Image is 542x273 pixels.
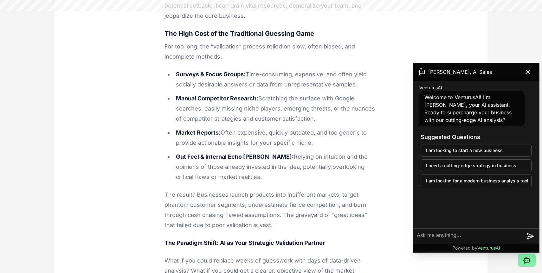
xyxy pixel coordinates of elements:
strong: Market Reports: [176,129,221,136]
strong: Surveys & Focus Groups: [176,71,246,78]
span: VenturusAI [477,245,500,251]
strong: The Paradigm Shift: AI as Your Strategic Validation Partner [165,239,325,246]
h3: Suggested Questions [421,133,532,142]
strong: Manual Competitor Research: [176,95,258,102]
span: Welcome to VenturusAI! I'm [PERSON_NAME], your AI assistant. Ready to supercharge your business w... [424,94,512,123]
li: Time-consuming, expensive, and often yield socially desirable answers or data from unrepresentati... [173,69,377,90]
strong: The High Cost of the Traditional Guessing Game [165,29,314,37]
button: I am looking for a modern business analysis tool [421,175,532,187]
p: The result? Businesses launch products into indifferent markets, target phantom customer segments... [165,190,377,230]
p: For too long, the “validation” process relied on slow, often biased, and incomplete methods: [165,41,377,62]
li: Relying on intuition and the opinions of those already invested in the idea, potentially overlook... [173,152,377,182]
li: Scratching the surface with Google searches, easily missing niche players, emerging threats, or t... [173,93,377,124]
button: I am looking to start a new business [421,144,532,157]
strong: Gut Feel & Internal Echo [PERSON_NAME]: [176,153,294,160]
span: VenturusAI [419,85,442,91]
p: Powered by [452,245,500,251]
span: [PERSON_NAME], AI Sales [428,68,492,76]
li: Often expensive, quickly outdated, and too generic to provide actionable insights for your specif... [173,128,377,148]
button: I need a cutting-edge strategy in business [421,159,532,172]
